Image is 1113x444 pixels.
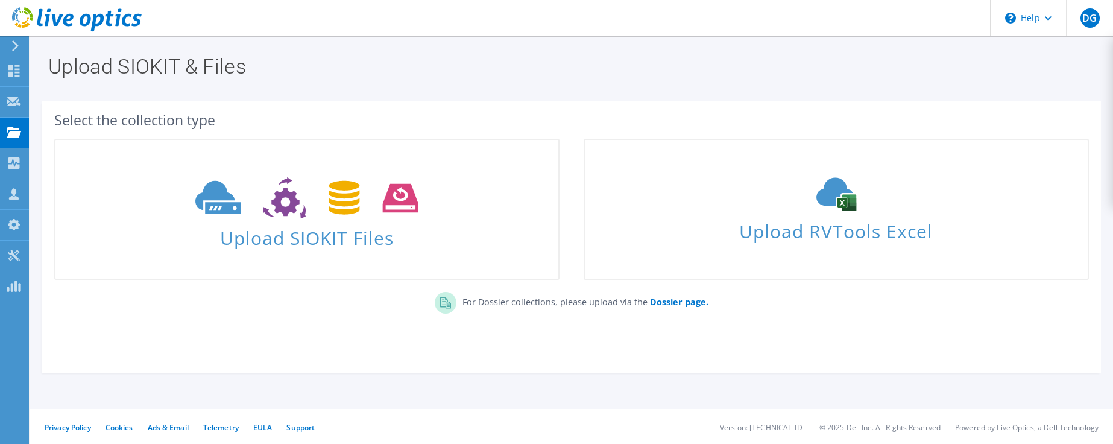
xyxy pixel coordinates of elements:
p: For Dossier collections, please upload via the [456,292,708,309]
a: Upload RVTools Excel [584,139,1089,280]
li: Powered by Live Optics, a Dell Technology [955,422,1099,433]
b: Dossier page. [650,296,708,308]
span: Upload RVTools Excel [585,215,1088,241]
a: Ads & Email [148,422,189,433]
span: Upload SIOKIT Files [55,221,558,247]
a: Telemetry [203,422,239,433]
span: DG [1080,8,1100,28]
svg: \n [1005,13,1016,24]
a: Cookies [106,422,133,433]
a: Privacy Policy [45,422,91,433]
a: Dossier page. [648,296,708,308]
a: Upload SIOKIT Files [54,139,560,280]
h1: Upload SIOKIT & Files [48,56,1089,77]
a: Support [286,422,315,433]
a: EULA [253,422,272,433]
li: © 2025 Dell Inc. All Rights Reserved [819,422,941,433]
li: Version: [TECHNICAL_ID] [720,422,805,433]
div: Select the collection type [54,113,1089,127]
